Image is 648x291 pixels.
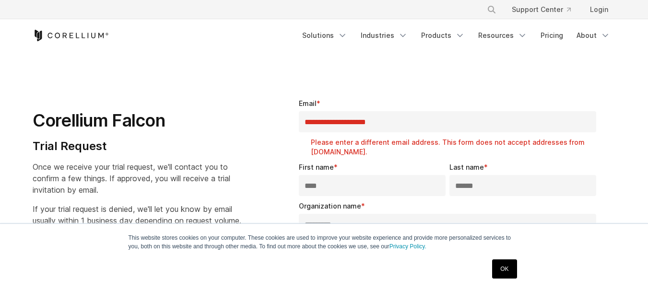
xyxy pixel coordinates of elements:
[296,27,616,44] div: Navigation Menu
[535,27,569,44] a: Pricing
[129,233,520,251] p: This website stores cookies on your computer. These cookies are used to improve your website expe...
[449,163,484,171] span: Last name
[311,138,601,157] label: Please enter a different email address. This form does not accept addresses from [DOMAIN_NAME].
[355,27,413,44] a: Industries
[33,204,241,225] span: If your trial request is denied, we'll let you know by email usually within 1 business day depend...
[483,1,500,18] button: Search
[299,99,317,107] span: Email
[389,243,426,250] a: Privacy Policy.
[296,27,353,44] a: Solutions
[475,1,616,18] div: Navigation Menu
[472,27,533,44] a: Resources
[504,1,578,18] a: Support Center
[33,139,241,153] h4: Trial Request
[299,163,334,171] span: First name
[582,1,616,18] a: Login
[33,110,241,131] h1: Corellium Falcon
[33,162,230,195] span: Once we receive your trial request, we'll contact you to confirm a few things. If approved, you w...
[415,27,471,44] a: Products
[33,30,109,41] a: Corellium Home
[571,27,616,44] a: About
[492,259,517,279] a: OK
[299,202,361,210] span: Organization name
